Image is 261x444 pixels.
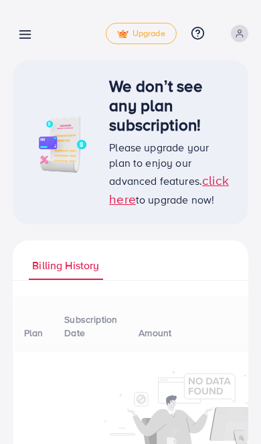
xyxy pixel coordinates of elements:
a: tickUpgrade [106,23,177,44]
span: click here [109,171,229,208]
img: tick [117,29,128,39]
span: Billing History [32,258,99,273]
h3: We don’t see any plan subscription! [109,76,232,134]
span: Please upgrade your plan to enjoy our advanced features. to upgrade now! [109,140,229,207]
span: Upgrade [117,29,165,39]
img: image [29,109,96,176]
